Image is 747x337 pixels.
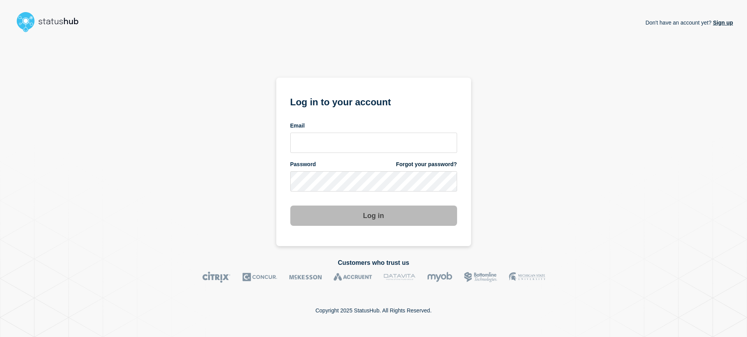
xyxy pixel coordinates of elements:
img: Citrix logo [202,271,231,283]
img: Concur logo [242,271,277,283]
img: Accruent logo [334,271,372,283]
h2: Customers who trust us [14,259,733,266]
span: Email [290,122,305,129]
input: email input [290,133,457,153]
img: myob logo [427,271,452,283]
img: StatusHub logo [14,9,88,34]
img: DataVita logo [384,271,415,283]
input: password input [290,171,457,192]
img: Bottomline logo [464,271,497,283]
a: Sign up [712,20,733,26]
img: McKesson logo [289,271,322,283]
p: Don't have an account yet? [645,13,733,32]
h1: Log in to your account [290,94,457,108]
p: Copyright 2025 StatusHub. All Rights Reserved. [315,307,431,314]
img: MSU logo [509,271,545,283]
span: Password [290,161,316,168]
a: Forgot your password? [396,161,457,168]
button: Log in [290,206,457,226]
